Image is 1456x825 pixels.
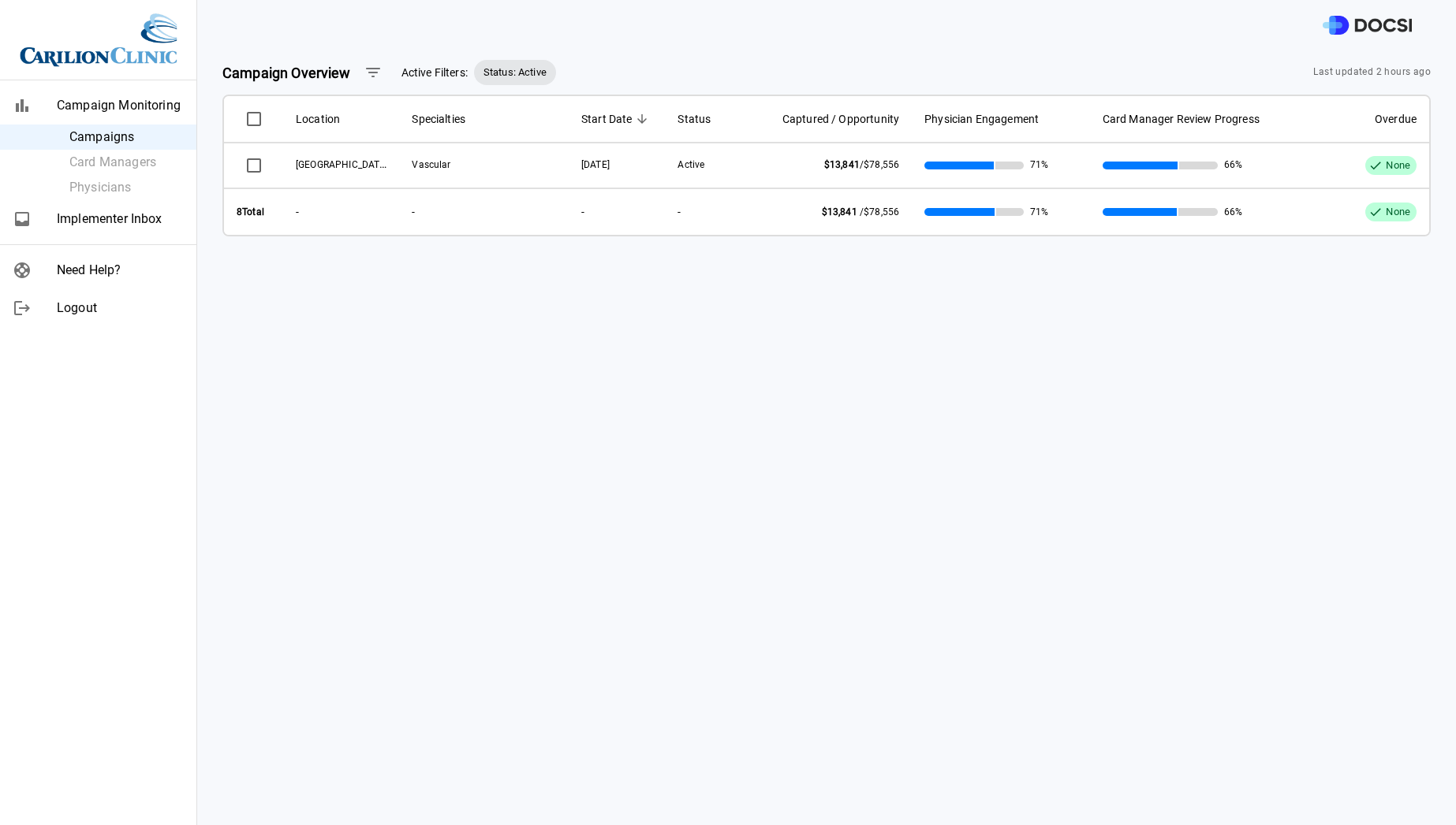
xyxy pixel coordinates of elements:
[1103,110,1280,128] span: Card Manager Review Progress
[1224,158,1242,172] span: 66%
[569,188,666,235] th: -
[678,110,711,128] span: Status
[412,159,450,170] span: Vascular
[822,206,899,217] span: /
[756,110,899,128] span: Captured / Opportunity
[822,206,857,217] span: $13,841
[924,110,1077,128] span: Physician Engagement
[678,159,704,170] span: Active
[296,158,389,170] span: Roanoke Memorial Hospital
[678,110,731,128] span: Status
[412,110,556,128] span: Specialties
[57,210,184,229] span: Implementer Inbox
[1030,203,1048,221] span: 71%
[57,96,184,115] span: Campaign Monitoring
[924,110,1039,128] span: Physician Engagement
[864,159,899,170] span: $78,556
[581,110,633,128] span: Start Date
[665,188,744,235] th: -
[581,110,653,128] span: Start Date
[864,206,899,217] span: $78,556
[412,110,465,128] span: Specialties
[1323,16,1412,35] img: DOCSI Logo
[1379,158,1417,173] span: None
[222,65,351,81] strong: Campaign Overview
[20,13,177,67] img: Site Logo
[296,110,386,128] span: Location
[824,159,860,170] span: $13,841
[824,159,899,170] span: /
[57,299,184,318] span: Logout
[1313,65,1431,80] span: Last updated 2 hours ago
[1224,203,1242,221] span: 66%
[1305,110,1417,128] span: Overdue
[296,110,340,128] span: Location
[57,261,184,280] span: Need Help?
[399,188,569,235] th: -
[474,65,556,80] span: Status: Active
[581,159,610,170] span: 08/29/2025
[1030,158,1048,172] span: 71%
[1103,110,1260,128] span: Card Manager Review Progress
[283,188,399,235] th: -
[69,128,184,147] span: Campaigns
[782,110,899,128] span: Captured / Opportunity
[1379,203,1417,221] span: None
[237,206,264,217] strong: 8 Total
[1375,110,1417,128] span: Overdue
[401,65,468,81] span: Active Filters:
